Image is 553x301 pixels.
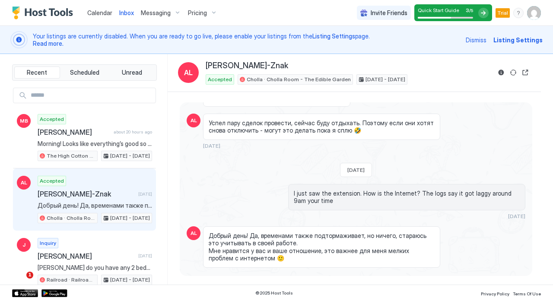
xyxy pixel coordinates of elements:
span: Railroad · Railroad Room - The High Cotton House [47,276,95,284]
a: Inbox [119,8,134,17]
span: Успел пару сделок провести, сейчас буду отдыхать. Поэтому если они хотят снова отключить - могут ... [209,119,435,134]
a: Host Tools Logo [12,6,77,19]
button: Unread [109,67,155,79]
span: Accepted [40,177,64,185]
iframe: Intercom live chat [9,272,29,292]
span: [PERSON_NAME]-Znak [206,61,288,71]
span: [PERSON_NAME]-Znak [38,190,135,198]
span: / 5 [469,8,473,13]
a: Calendar [87,8,112,17]
span: [DATE] [138,191,152,197]
span: The High Cotton House · The [GEOGRAPHIC_DATA] [47,152,95,160]
button: Recent [14,67,60,79]
span: I just saw the extension. How is the Internet? The logs say it got laggy around 9am your time [294,190,520,205]
span: Recent [27,69,47,76]
span: Your listings are currently disabled. When you are ready to go live, please enable your listings ... [33,32,461,48]
div: menu [513,8,524,18]
span: 3 [466,7,469,13]
span: [DATE] [203,143,220,149]
button: Reservation information [496,67,506,78]
div: tab-group [12,64,157,81]
span: J [22,241,25,249]
span: [DATE] - [DATE] [110,276,150,284]
span: AL [184,67,193,78]
a: Terms Of Use [513,288,541,298]
span: Cholla · Cholla Room - The Edible Garden [47,214,95,222]
span: [DATE] [508,213,525,219]
a: Listing Settings [312,32,355,40]
a: Google Play Store [41,289,67,297]
div: Listing Settings [493,35,543,44]
div: User profile [527,6,541,20]
span: Unread [122,69,142,76]
span: Terms Of Use [513,291,541,296]
a: App Store [12,289,38,297]
span: Inquiry [40,239,56,247]
span: [PERSON_NAME] [38,252,135,260]
button: Open reservation [520,67,531,78]
span: AL [191,229,197,237]
span: Добрый день! Да, временами также подтормаживает, но ничего, стараюсь это учитывать в своей работе... [38,202,152,209]
span: Quick Start Guide [418,7,459,13]
span: Pricing [188,9,207,17]
input: Input Field [27,88,156,103]
span: [PERSON_NAME] [38,128,110,136]
button: Sync reservation [508,67,518,78]
span: Добрый день! Да, временами также подтормаживает, но ничего, стараюсь это учитывать в своей работе... [209,232,435,262]
span: Accepted [208,76,232,83]
span: Messaging [141,9,171,17]
span: [DATE] - [DATE] [110,214,150,222]
span: [DATE] [347,167,365,173]
span: Trial [497,9,508,17]
span: Invite Friends [371,9,407,17]
span: AL [191,117,197,124]
span: © 2025 Host Tools [255,290,293,296]
span: AL [21,179,27,187]
button: Scheduled [62,67,108,79]
span: [DATE] - [DATE] [365,76,405,83]
span: about 20 hours ago [114,129,152,135]
a: Read more. [33,40,64,47]
span: 1 [26,272,33,279]
span: Accepted [40,115,64,123]
span: Inbox [119,9,134,16]
span: Privacy Policy [481,291,509,296]
span: Calendar [87,9,112,16]
a: Privacy Policy [481,288,509,298]
span: Morning! Looks like everything’s good so far. Thank you for checking in! [38,140,152,148]
div: Dismiss [466,35,486,44]
span: MB [20,117,28,125]
span: [PERSON_NAME] do you have any 2 beds room [38,264,152,272]
span: [DATE] - [DATE] [110,152,150,160]
span: Cholla · Cholla Room - The Edible Garden [247,76,351,83]
span: Scheduled [70,69,99,76]
span: [DATE] [138,253,152,259]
